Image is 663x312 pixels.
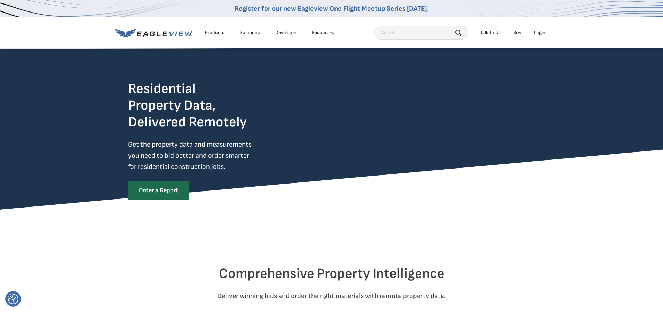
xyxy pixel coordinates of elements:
div: Resources [312,30,334,36]
img: Revisit consent button [8,294,18,304]
div: Products [205,30,224,36]
div: Solutions [240,30,260,36]
p: Get the property data and measurements you need to bid better and order smarter for residential c... [128,139,281,172]
p: Deliver winning bids and order the right materials with remote property data. [128,290,535,302]
h2: Residential Property Data, Delivered Remotely [128,80,247,131]
button: Consent Preferences [8,294,18,304]
input: Search [374,26,468,40]
div: Login [534,30,545,36]
a: Order a Report [128,181,189,200]
h2: Comprehensive Property Intelligence [128,265,535,282]
a: Register for our new Eagleview One Flight Meetup Series [DATE]. [235,5,429,13]
a: Buy [513,30,521,36]
div: Talk To Us [480,30,501,36]
a: Developer [275,30,297,36]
